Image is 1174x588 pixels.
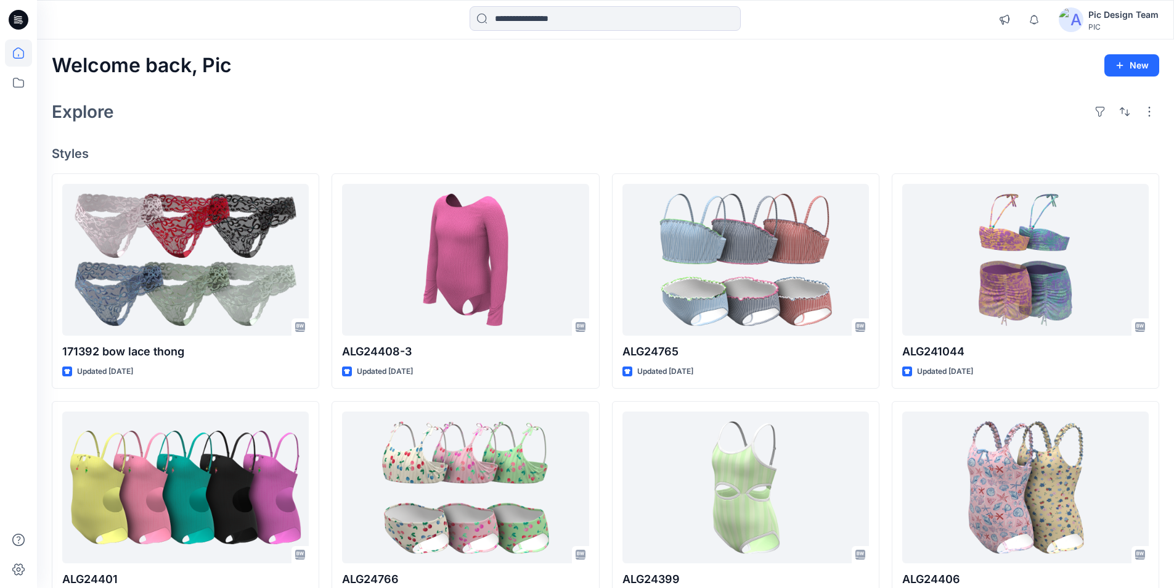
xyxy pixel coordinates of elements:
[342,412,589,564] a: ALG24766
[62,412,309,564] a: ALG24401
[52,102,114,122] h2: Explore
[637,365,693,378] p: Updated [DATE]
[622,184,869,336] a: ALG24765
[1088,7,1159,22] div: Pic Design Team
[902,571,1149,588] p: ALG24406
[62,343,309,360] p: 171392 bow lace thong
[917,365,973,378] p: Updated [DATE]
[1088,22,1159,31] div: PIC
[1059,7,1083,32] img: avatar
[342,343,589,360] p: ALG24408-3
[52,54,232,77] h2: Welcome back, Pic
[342,184,589,336] a: ALG24408-3
[902,343,1149,360] p: ALG241044
[52,146,1159,161] h4: Styles
[902,184,1149,336] a: ALG241044
[62,184,309,336] a: 171392 bow lace thong
[62,571,309,588] p: ALG24401
[357,365,413,378] p: Updated [DATE]
[622,412,869,564] a: ALG24399
[622,343,869,360] p: ALG24765
[1104,54,1159,77] button: New
[77,365,133,378] p: Updated [DATE]
[622,571,869,588] p: ALG24399
[902,412,1149,564] a: ALG24406
[342,571,589,588] p: ALG24766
